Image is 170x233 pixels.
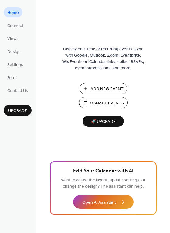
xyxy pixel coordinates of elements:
[73,195,134,209] button: Open AI Assistant
[79,97,127,108] button: Manage Events
[4,33,22,43] a: Views
[7,62,23,68] span: Settings
[4,7,22,17] a: Home
[82,199,116,206] span: Open AI Assistant
[86,118,120,126] span: 🚀 Upgrade
[80,83,127,94] button: Add New Event
[90,100,124,107] span: Manage Events
[7,88,28,94] span: Contact Us
[7,75,17,81] span: Form
[7,36,19,42] span: Views
[8,108,27,114] span: Upgrade
[4,20,27,30] a: Connect
[61,176,145,191] span: Want to adjust the layout, update settings, or change the design? The assistant can help.
[73,167,134,176] span: Edit Your Calendar with AI
[90,86,124,92] span: Add New Event
[4,105,32,116] button: Upgrade
[4,46,24,56] a: Design
[7,49,21,55] span: Design
[7,23,23,29] span: Connect
[7,10,19,16] span: Home
[4,85,32,95] a: Contact Us
[4,59,27,69] a: Settings
[62,46,144,71] span: Display one-time or recurring events, sync with Google, Outlook, Zoom, Eventbrite, Wix Events or ...
[83,116,124,127] button: 🚀 Upgrade
[4,72,20,82] a: Form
